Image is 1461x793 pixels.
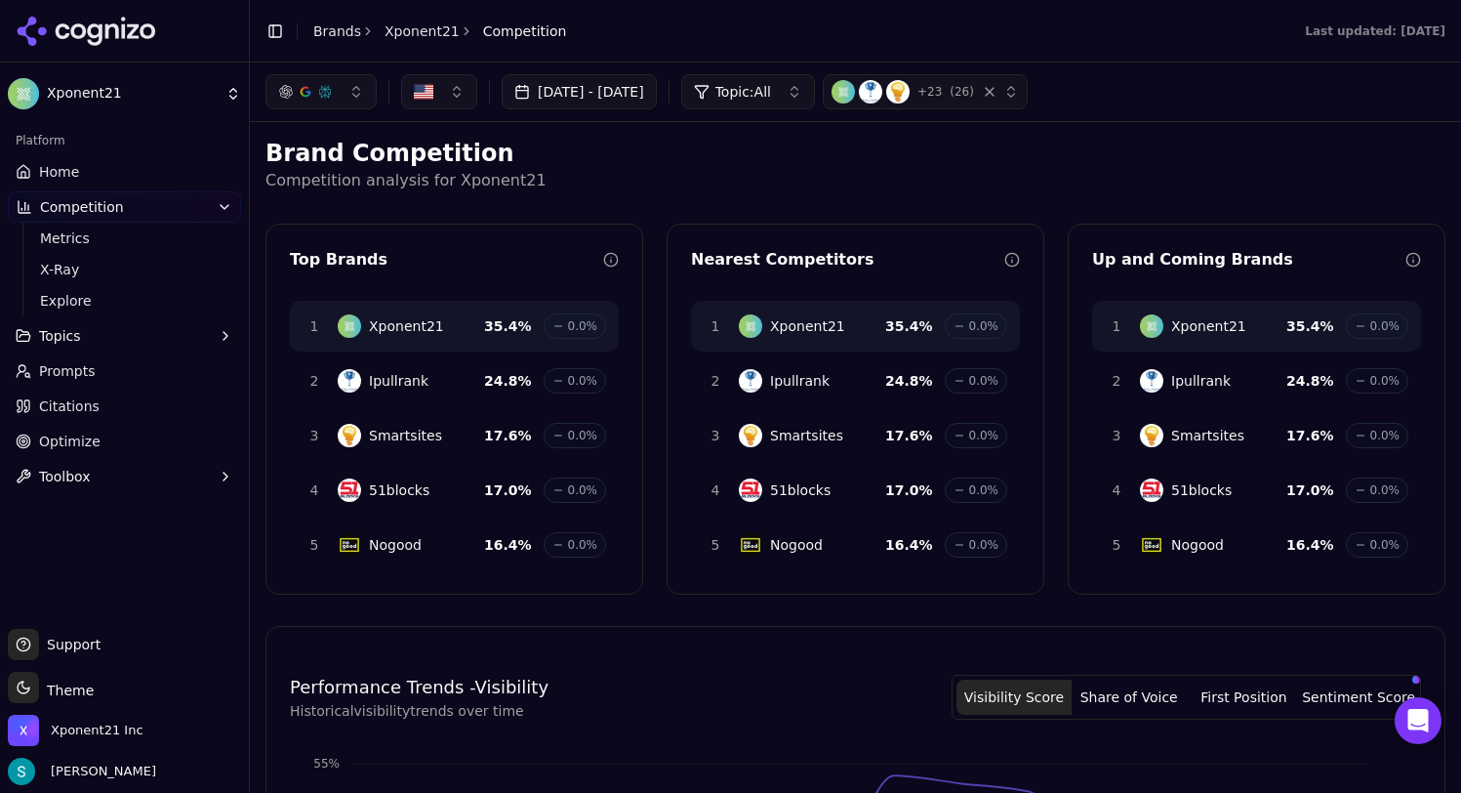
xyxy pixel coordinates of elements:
span: 2 [704,371,727,391]
button: Open organization switcher [8,715,143,746]
span: [PERSON_NAME] [43,763,156,780]
span: Support [39,635,101,654]
span: 0.0% [1370,373,1400,389]
img: Smartsites [1140,424,1163,447]
span: 1 [1105,316,1128,336]
img: Smartsites [886,80,910,104]
span: 0.0% [1370,428,1400,443]
span: Nogood [369,535,422,555]
h2: Brand Competition [265,138,1445,169]
div: Top Brands [290,248,603,271]
button: First Position [1187,680,1302,715]
span: 17.0 % [885,480,933,500]
span: Nogood [770,535,823,555]
span: X-Ray [40,260,210,279]
span: 17.6 % [1286,426,1334,445]
img: US [414,82,433,102]
span: + 23 [917,84,942,100]
span: Xponent21 [770,316,845,336]
div: Nearest Competitors [691,248,1004,271]
button: Share of Voice [1072,680,1187,715]
span: 0.0% [568,428,598,443]
img: Nogood [739,533,762,557]
a: X-Ray [32,256,218,283]
span: Ipullrank [770,371,830,391]
span: 24.8 % [484,371,532,391]
img: 51blocks [739,479,762,502]
span: Metrics [40,229,210,248]
button: [DATE] - [DATE] [502,74,657,109]
span: 0.0% [568,318,598,334]
span: Topic: All [715,82,771,102]
span: Xponent21 [1171,316,1246,336]
img: Nogood [338,533,361,557]
p: Historical visibility trends over time [290,701,548,721]
span: 5 [1105,535,1128,555]
span: 5 [303,535,326,555]
span: Xponent21 [369,316,444,336]
span: 24.8 % [1286,371,1334,391]
span: 4 [704,480,727,500]
span: 17.6 % [484,426,532,445]
span: 16.4 % [1286,535,1334,555]
img: Xponent21 [1140,314,1163,338]
img: Xponent21 [832,80,855,104]
a: Home [8,156,241,188]
span: Ipullrank [369,371,428,391]
span: 3 [1105,426,1128,445]
img: Sam Volante [8,758,35,785]
span: 51blocks [369,480,429,500]
span: 17.6 % [885,426,933,445]
span: 4 [1105,480,1128,500]
div: Up and Coming Brands [1092,248,1405,271]
span: 0.0% [1370,318,1400,334]
span: 2 [303,371,326,391]
span: 35.4 % [885,316,933,336]
img: Smartsites [739,424,762,447]
nav: breadcrumb [313,21,566,41]
button: Topics [8,320,241,352]
span: 1 [303,316,326,336]
span: 0.0% [568,482,598,498]
a: Metrics [32,225,218,252]
span: Nogood [1171,535,1224,555]
a: Citations [8,391,241,422]
img: Xponent21 [8,78,39,109]
span: Smartsites [369,426,442,445]
span: 17.0 % [484,480,532,500]
span: Explore [40,291,210,311]
img: Smartsites [338,424,361,447]
img: Xponent21 [739,314,762,338]
span: Toolbox [39,467,91,486]
span: 0.0% [1370,537,1400,553]
span: Competition [483,21,567,41]
span: 35.4 % [484,316,532,336]
span: 3 [704,426,727,445]
a: Xponent21 [385,21,460,41]
img: Ipullrank [859,80,882,104]
span: Xponent21 Inc [51,722,143,739]
span: 4 [303,480,326,500]
span: 0.0% [969,428,999,443]
a: Explore [32,287,218,314]
button: Competition [8,191,241,223]
button: Visibility Score [956,680,1072,715]
span: 0.0% [969,373,999,389]
button: Toolbox [8,461,241,492]
span: Topics [39,326,81,346]
span: Optimize [39,432,101,451]
span: Smartsites [770,426,843,445]
h4: Performance Trends - Visibility [290,674,548,701]
img: 51blocks [1140,479,1163,502]
span: 1 [704,316,727,336]
img: Ipullrank [1140,369,1163,393]
span: 51blocks [1171,480,1232,500]
span: 24.8 % [885,371,933,391]
span: Prompts [39,361,96,381]
span: Xponent21 [47,85,218,103]
img: Ipullrank [739,369,762,393]
img: Nogood [1140,533,1163,557]
span: 3 [303,426,326,445]
span: 51blocks [770,480,831,500]
button: Sentiment Score [1301,680,1416,715]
